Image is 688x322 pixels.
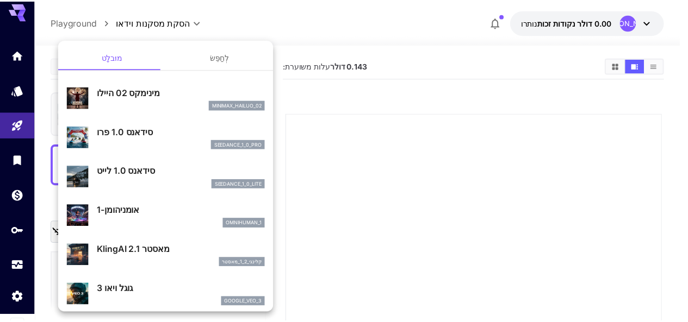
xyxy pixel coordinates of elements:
[67,160,268,193] div: סידאנס 1.0 לייטseedance_1_0_lite
[214,102,264,108] font: minimax_hailuo_02
[103,52,124,61] font: מוּבלָט
[67,200,268,233] div: אומניהומן-1omnihuman_1
[98,127,154,137] font: סידאנס 1.0 פרו
[98,245,171,256] font: KlingAI 2.1 מאסטר
[98,87,162,98] font: מינימקס 02 היילו
[228,220,264,226] font: omnihuman_1
[98,284,135,295] font: גוגל ויאו 3
[67,81,268,115] div: מינימקס 02 היילוminimax_hailuo_02
[217,181,264,187] font: seedance_1_0_lite
[67,239,268,273] div: KlingAI 2.1 מאסטרקלינגי_2_1_מאסטר
[98,166,157,176] font: סידאנס 1.0 לייט
[225,260,264,266] font: קלינגי_2_1_מאסטר
[67,121,268,154] div: סידאנס 1.0 פרוseedance_1_0_pro
[227,300,264,306] font: google_veo_3
[212,52,232,61] font: לְחַפֵּשׂ
[216,142,264,148] font: seedance_1_0_pro
[67,279,268,312] div: גוגל ויאו 3google_veo_3
[98,205,141,216] font: אומניהומן-1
